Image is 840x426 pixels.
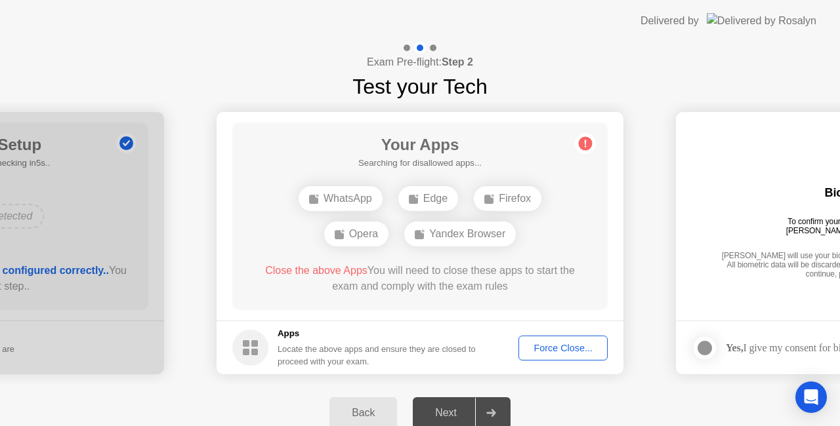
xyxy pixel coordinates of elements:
[278,327,476,340] h5: Apps
[333,407,393,419] div: Back
[474,186,541,211] div: Firefox
[523,343,603,353] div: Force Close...
[640,13,699,29] div: Delivered by
[251,263,589,294] div: You will need to close these apps to start the exam and comply with the exam rules
[299,186,383,211] div: WhatsApp
[442,56,473,68] b: Step 2
[398,186,458,211] div: Edge
[358,133,482,157] h1: Your Apps
[417,407,475,419] div: Next
[358,157,482,170] h5: Searching for disallowed apps...
[707,13,816,28] img: Delivered by Rosalyn
[265,265,367,276] span: Close the above Apps
[324,222,388,246] div: Opera
[726,342,743,353] strong: Yes,
[367,54,473,70] h4: Exam Pre-flight:
[518,336,608,360] button: Force Close...
[404,222,516,246] div: Yandex Browser
[278,343,476,368] div: Locate the above apps and ensure they are closed to proceed with your exam.
[795,381,827,413] div: Open Intercom Messenger
[352,71,488,102] h1: Test your Tech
